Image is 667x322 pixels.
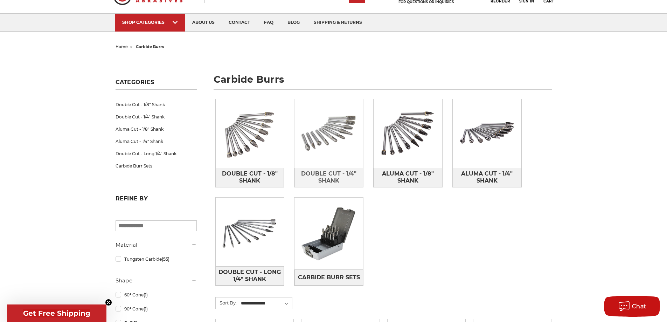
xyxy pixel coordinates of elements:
div: SHOP CATEGORIES [122,20,178,25]
span: Get Free Shipping [23,309,90,317]
span: carbide burrs [136,44,164,49]
span: (1) [144,306,148,311]
a: Carbide Burr Sets [116,160,197,172]
a: Aluma Cut - 1/8" Shank [374,168,442,187]
a: contact [222,14,257,32]
a: Double Cut - 1/8" Shank [116,98,197,111]
a: Double Cut - 1/4" Shank [294,168,363,187]
span: Double Cut - 1/4" Shank [295,168,363,187]
h5: Refine by [116,195,197,206]
a: Double Cut - 1/4" Shank [116,111,197,123]
a: 90° Cone [116,303,197,315]
button: Close teaser [105,299,112,306]
a: Aluma Cut - 1/8" Shank [116,123,197,135]
span: Carbide Burr Sets [298,272,360,283]
a: Double Cut - Long 1/4" Shank [116,148,197,160]
img: Double Cut - Long 1/4" Shank [216,198,284,266]
h5: Categories [116,79,197,90]
span: (1) [144,292,148,297]
img: Double Cut - 1/4" Shank [294,99,363,168]
span: Chat [632,303,646,310]
a: 60° Cone [116,289,197,301]
a: blog [280,14,307,32]
h5: Shape [116,276,197,285]
select: Sort By: [240,298,292,309]
a: shipping & returns [307,14,369,32]
img: Aluma Cut - 1/4" Shank [453,99,521,168]
a: Double Cut - Long 1/4" Shank [216,266,284,286]
button: Chat [604,296,660,317]
a: Aluma Cut - 1/4" Shank [116,135,197,148]
span: (55) [162,256,169,262]
a: Double Cut - 1/8" Shank [216,168,284,187]
img: Double Cut - 1/8" Shank [216,99,284,168]
a: Carbide Burr Sets [294,269,363,285]
a: Tungsten Carbide [116,253,197,265]
h5: Material [116,241,197,249]
a: about us [185,14,222,32]
img: Aluma Cut - 1/8" Shank [374,99,442,168]
img: Carbide Burr Sets [294,199,363,268]
label: Sort By: [216,297,237,308]
a: Aluma Cut - 1/4" Shank [453,168,521,187]
h1: carbide burrs [214,75,552,90]
a: faq [257,14,280,32]
div: Get Free ShippingClose teaser [7,304,106,322]
a: home [116,44,128,49]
